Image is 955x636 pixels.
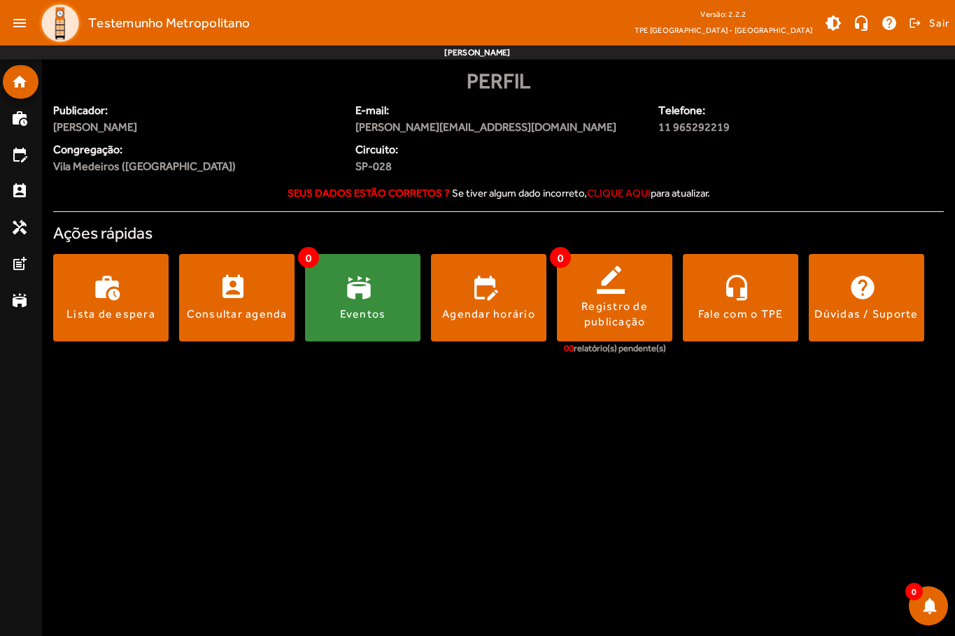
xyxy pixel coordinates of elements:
mat-icon: post_add [11,255,28,272]
div: Dúvidas / Suporte [814,306,918,322]
mat-icon: menu [6,9,34,37]
span: [PERSON_NAME] [53,119,339,136]
button: Fale com o TPE [683,254,798,341]
button: Dúvidas / Suporte [809,254,924,341]
mat-icon: perm_contact_calendar [11,183,28,199]
span: Se tiver algum dado incorreto, para atualizar. [452,187,710,199]
span: [PERSON_NAME][EMAIL_ADDRESS][DOMAIN_NAME] [355,119,641,136]
div: Eventos [340,306,386,322]
span: 00 [564,343,574,353]
button: Lista de espera [53,254,169,341]
h4: Ações rápidas [53,223,944,243]
a: Testemunho Metropolitano [34,2,250,44]
mat-icon: stadium [11,292,28,309]
span: E-mail: [355,102,641,119]
button: Sair [907,13,949,34]
img: Logo TPE [39,2,81,44]
span: 0 [298,247,319,268]
span: SP-028 [355,158,490,175]
div: Perfil [53,65,944,97]
span: Publicador: [53,102,339,119]
span: 0 [905,583,923,600]
span: Sair [929,12,949,34]
div: Lista de espera [66,306,155,322]
mat-icon: home [11,73,28,90]
button: Registro de publicação [557,254,672,341]
button: Agendar horário [431,254,546,341]
mat-icon: work_history [11,110,28,127]
span: TPE [GEOGRAPHIC_DATA] - [GEOGRAPHIC_DATA] [635,23,812,37]
mat-icon: edit_calendar [11,146,28,163]
div: Consultar agenda [187,306,288,322]
button: Eventos [305,254,420,341]
span: Telefone: [658,102,868,119]
div: Versão: 2.2.2 [635,6,812,23]
mat-icon: handyman [11,219,28,236]
span: clique aqui [587,187,651,199]
span: 11 965292219 [658,119,868,136]
strong: Seus dados estão corretos ? [288,187,450,199]
span: Circuito: [355,141,490,158]
span: Vila Medeiros ([GEOGRAPHIC_DATA]) [53,158,236,175]
div: relatório(s) pendente(s) [564,341,666,355]
span: Congregação: [53,141,339,158]
span: Testemunho Metropolitano [88,12,250,34]
button: Consultar agenda [179,254,295,341]
span: 0 [550,247,571,268]
div: Fale com o TPE [698,306,784,322]
div: Agendar horário [442,306,535,322]
div: Registro de publicação [557,299,672,330]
